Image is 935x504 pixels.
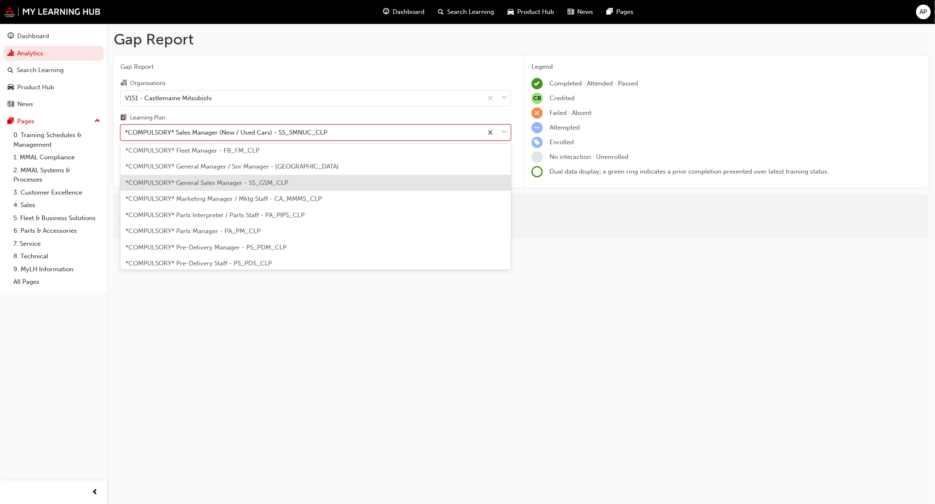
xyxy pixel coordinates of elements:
div: Pages [17,117,34,126]
img: mmal [4,6,101,17]
span: null-icon [531,93,543,104]
span: *COMPULSORY* Pre-Delivery Manager - PS_PDM_CLP [125,244,286,251]
span: prev-icon [92,487,99,498]
div: Legend [531,62,922,72]
button: Pages [3,114,104,129]
div: V151 - Castlemaine Mitsubishi [125,93,212,103]
span: news-icon [568,7,574,17]
span: guage-icon [383,7,390,17]
span: *COMPULSORY* Parts Interpreter / Parts Staff - PA_PIPS_CLP [125,211,305,219]
span: search-icon [438,7,444,17]
span: Completed · Attended · Passed [550,80,638,87]
span: learningRecordVerb_ATTEMPT-icon [531,122,543,133]
span: organisation-icon [120,80,127,87]
span: Pages [617,7,634,17]
span: Credited [550,94,575,102]
span: Product Hub [518,7,555,17]
span: search-icon [8,67,13,74]
span: Dual data display; a green ring indicates a prior completion presented over latest training status. [550,168,829,175]
div: There are no learners to run this report against. [114,194,928,216]
span: Failed · Absent [550,109,591,117]
a: 5. Fleet & Business Solutions [10,212,104,225]
span: Enrolled [550,138,574,146]
span: *COMPULSORY* Parts Manager - PA_PM_CLP [125,227,260,235]
span: No interaction · Unenrolled [550,153,628,161]
span: learningRecordVerb_FAIL-icon [531,107,543,119]
div: Search Learning [17,65,64,75]
h1: Gap Report [114,30,928,49]
div: News [17,99,33,109]
span: car-icon [8,84,14,91]
span: learningplan-icon [120,114,127,122]
span: *COMPULSORY* Fleet Manager - FB_FM_CLP [125,147,259,154]
a: Analytics [3,46,104,61]
span: Gap Report [120,62,511,72]
div: Organisations [130,79,166,88]
button: AP [916,5,931,19]
a: All Pages [10,275,104,288]
span: news-icon [8,101,14,108]
span: *COMPULSORY* Marketing Manager / Mktg Staff - CA_MMMS_CLP [125,195,322,203]
span: chart-icon [8,50,14,57]
span: *COMPULSORY* Pre-Delivery Staff - PS_PDS_CLP [125,260,272,267]
span: AP [920,7,927,17]
a: Dashboard [3,29,104,44]
a: 6. Parts & Accessories [10,224,104,237]
a: 7. Service [10,237,104,250]
a: pages-iconPages [600,3,641,21]
div: Learning Plan [130,114,165,122]
button: DashboardAnalyticsSearch LearningProduct HubNews [3,27,104,114]
a: 2. MMAL Systems & Processes [10,164,104,186]
div: *COMPULSORY* Sales Manager (New / Used Cars) - SS_SMNUC_CLP [125,128,327,138]
a: 1. MMAL Compliance [10,151,104,164]
a: news-iconNews [561,3,600,21]
a: News [3,96,104,112]
span: News [578,7,594,17]
a: guage-iconDashboard [377,3,432,21]
span: down-icon [501,93,507,104]
a: 0. Training Schedules & Management [10,129,104,151]
span: learningRecordVerb_ENROLL-icon [531,137,543,148]
span: *COMPULSORY* General Manager / Snr Manager - [GEOGRAPHIC_DATA] [125,163,339,170]
a: car-iconProduct Hub [501,3,561,21]
a: Product Hub [3,80,104,95]
span: Attempted [550,124,580,131]
span: down-icon [501,127,507,138]
div: Product Hub [17,83,54,92]
div: Dashboard [17,31,49,41]
span: learningRecordVerb_COMPLETE-icon [531,78,543,89]
a: search-iconSearch Learning [432,3,501,21]
div: For more in-depth analysis and data download, go to [120,223,922,232]
span: up-icon [94,116,100,127]
a: 8. Technical [10,250,104,263]
span: pages-icon [8,118,14,125]
a: Search Learning [3,62,104,78]
span: Search Learning [448,7,495,17]
span: learningRecordVerb_NONE-icon [531,151,543,163]
span: guage-icon [8,33,14,40]
a: 9. MyLH Information [10,263,104,276]
span: pages-icon [607,7,613,17]
a: 4. Sales [10,199,104,212]
a: 3. Customer Excellence [10,186,104,199]
span: Dashboard [393,7,425,17]
span: car-icon [508,7,514,17]
span: *COMPULSORY* General Sales Manager - SS_GSM_CLP [125,179,288,187]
